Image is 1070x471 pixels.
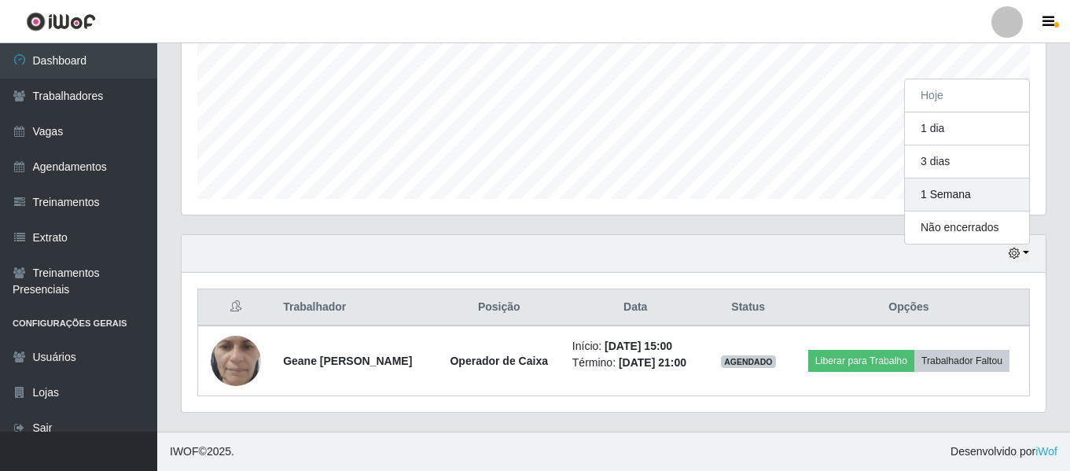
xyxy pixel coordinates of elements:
[708,289,789,326] th: Status
[1035,445,1057,458] a: iWof
[170,443,234,460] span: © 2025 .
[605,340,672,352] time: [DATE] 15:00
[563,289,708,326] th: Data
[905,212,1029,244] button: Não encerrados
[905,178,1029,212] button: 1 Semana
[721,355,776,368] span: AGENDADO
[26,12,96,31] img: CoreUI Logo
[572,355,699,371] li: Término:
[274,289,435,326] th: Trabalhador
[170,445,199,458] span: IWOF
[905,145,1029,178] button: 3 dias
[572,338,699,355] li: Início:
[450,355,548,367] strong: Operador de Caixa
[436,289,563,326] th: Posição
[619,356,686,369] time: [DATE] 21:00
[808,350,914,372] button: Liberar para Trabalho
[905,79,1029,112] button: Hoje
[914,350,1009,372] button: Trabalhador Faltou
[789,289,1030,326] th: Opções
[211,305,261,417] img: 1753810030739.jpeg
[283,355,412,367] strong: Geane [PERSON_NAME]
[905,112,1029,145] button: 1 dia
[950,443,1057,460] span: Desenvolvido por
